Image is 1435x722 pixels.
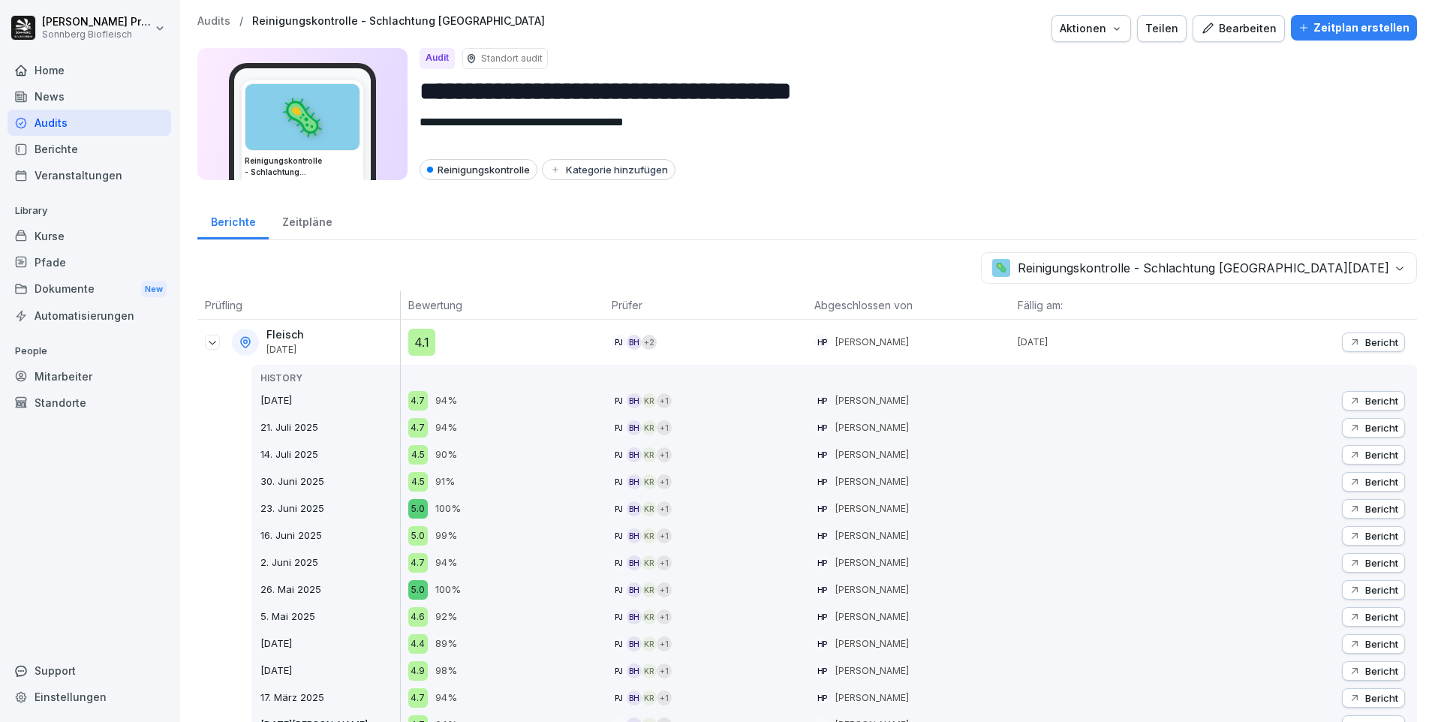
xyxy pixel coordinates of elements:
[205,297,393,313] p: Prüfling
[420,48,455,69] div: Audit
[657,555,672,570] div: + 1
[657,393,672,408] div: + 1
[835,610,909,624] p: [PERSON_NAME]
[835,475,909,489] p: [PERSON_NAME]
[835,637,909,651] p: [PERSON_NAME]
[814,501,829,516] div: HP
[835,529,909,543] p: [PERSON_NAME]
[642,609,657,624] div: KR
[260,501,400,516] p: 23. Juni 2025
[8,162,171,188] a: Veranstaltungen
[1051,15,1131,42] button: Aktionen
[260,663,400,678] p: [DATE]
[612,690,627,705] div: PJ
[835,335,909,349] p: [PERSON_NAME]
[8,390,171,416] a: Standorte
[8,199,171,223] p: Library
[612,609,627,624] div: PJ
[408,329,435,356] div: 4.1
[657,582,672,597] div: + 1
[1342,499,1405,519] button: Bericht
[814,474,829,489] div: HP
[642,663,657,678] div: KR
[642,474,657,489] div: KR
[549,164,668,176] div: Kategorie hinzufügen
[542,159,675,180] button: Kategorie hinzufügen
[1365,336,1398,348] p: Bericht
[197,15,230,28] a: Audits
[1342,526,1405,546] button: Bericht
[657,447,672,462] div: + 1
[8,684,171,710] a: Einstellungen
[1365,557,1398,569] p: Bericht
[657,501,672,516] div: + 1
[8,83,171,110] a: News
[1365,395,1398,407] p: Bericht
[657,690,672,705] div: + 1
[627,420,642,435] div: BH
[435,690,457,705] p: 94%
[1291,15,1417,41] button: Zeitplan erstellen
[657,528,672,543] div: + 1
[657,474,672,489] div: + 1
[8,363,171,390] div: Mitarbeiter
[642,420,657,435] div: KR
[612,663,627,678] div: PJ
[627,447,642,462] div: BH
[814,690,829,705] div: HP
[260,447,400,462] p: 14. Juli 2025
[1342,580,1405,600] button: Bericht
[627,663,642,678] div: BH
[42,29,152,40] p: Sonnberg Biofleisch
[435,501,461,516] p: 100%
[435,555,457,570] p: 94%
[8,136,171,162] a: Berichte
[245,155,360,178] h3: Reinigungskontrolle - Schlachtung [GEOGRAPHIC_DATA]
[612,555,627,570] div: PJ
[1298,20,1409,36] div: Zeitplan erstellen
[814,609,829,624] div: HP
[408,607,428,627] div: 4.6
[481,52,543,65] p: Standort audit
[408,634,428,654] div: 4.4
[612,582,627,597] div: PJ
[252,15,545,28] a: Reinigungskontrolle - Schlachtung [GEOGRAPHIC_DATA]
[642,636,657,651] div: KR
[8,110,171,136] div: Audits
[435,636,457,651] p: 89%
[814,582,829,597] div: HP
[420,159,537,180] div: Reinigungskontrolle
[408,553,428,573] div: 4.7
[1365,422,1398,434] p: Bericht
[814,297,1003,313] p: Abgeschlossen von
[1342,332,1405,352] button: Bericht
[612,420,627,435] div: PJ
[260,636,400,651] p: [DATE]
[657,420,672,435] div: + 1
[1342,553,1405,573] button: Bericht
[612,501,627,516] div: PJ
[8,275,171,303] a: DokumenteNew
[1365,530,1398,542] p: Bericht
[612,636,627,651] div: PJ
[835,421,909,435] p: [PERSON_NAME]
[1365,503,1398,515] p: Bericht
[814,420,829,435] div: HP
[260,582,400,597] p: 26. Mai 2025
[408,445,428,465] div: 4.5
[435,528,457,543] p: 99%
[835,394,909,408] p: [PERSON_NAME]
[814,393,829,408] div: HP
[260,372,400,385] p: HISTORY
[8,57,171,83] a: Home
[835,664,909,678] p: [PERSON_NAME]
[627,555,642,570] div: BH
[197,201,269,239] a: Berichte
[835,448,909,462] p: [PERSON_NAME]
[42,16,152,29] p: [PERSON_NAME] Preßlauer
